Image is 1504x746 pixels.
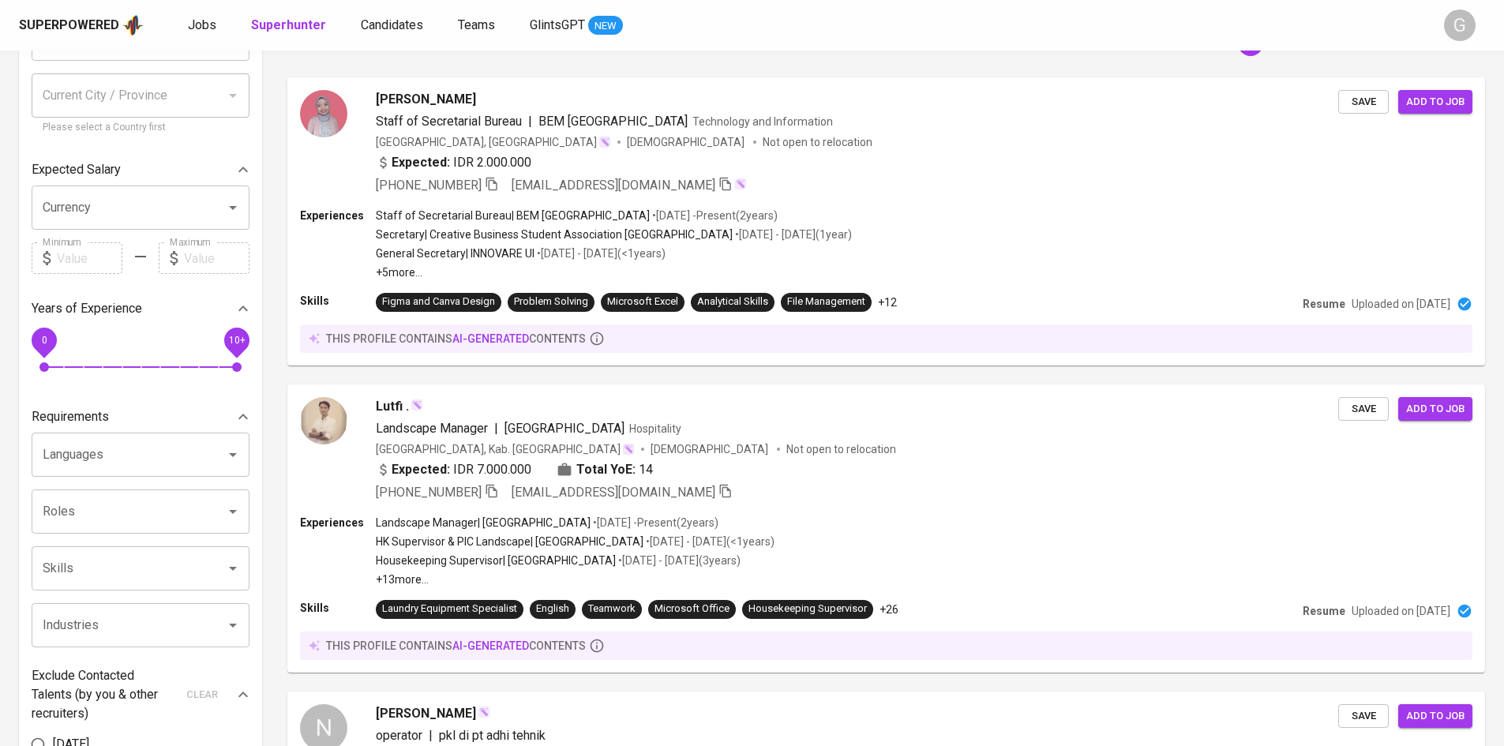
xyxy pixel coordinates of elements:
[1346,707,1381,725] span: Save
[1338,704,1389,729] button: Save
[763,134,872,150] p: Not open to relocation
[222,197,244,219] button: Open
[629,422,681,435] span: Hospitality
[376,246,534,261] p: General Secretary | INNOVARE UI
[376,534,643,549] p: HK Supervisor & PIC Landscape | [GEOGRAPHIC_DATA]
[392,460,450,479] b: Expected:
[1338,397,1389,422] button: Save
[1398,704,1472,729] button: Add to job
[43,120,238,136] p: Please select a Country first
[19,17,119,35] div: Superpowered
[651,441,771,457] span: [DEMOGRAPHIC_DATA]
[1444,9,1476,41] div: G
[376,178,482,193] span: [PHONE_NUMBER]
[376,264,852,280] p: +5 more ...
[1352,296,1450,312] p: Uploaded on [DATE]
[300,90,347,137] img: bc1f9f984c136db80590334ce2387810.png
[251,17,326,32] b: Superhunter
[880,602,898,617] p: +26
[598,136,611,148] img: magic_wand.svg
[376,90,476,109] span: [PERSON_NAME]
[222,557,244,579] button: Open
[878,294,897,310] p: +12
[41,335,47,346] span: 0
[376,460,531,479] div: IDR 7.000.000
[326,638,586,654] p: this profile contains contents
[222,614,244,636] button: Open
[326,331,586,347] p: this profile contains contents
[534,246,666,261] p: • [DATE] - [DATE] ( <1 years )
[576,460,636,479] b: Total YoE:
[376,397,409,416] span: Lutfi .
[376,728,422,743] span: operator
[734,178,747,190] img: magic_wand.svg
[287,77,1485,366] a: [PERSON_NAME]Staff of Secretarial Bureau|BEM [GEOGRAPHIC_DATA]Technology and Information[GEOGRAPH...
[361,17,423,32] span: Candidates
[536,602,569,617] div: English
[57,242,122,274] input: Value
[439,728,546,743] span: pkl di pt adhi tehnik
[32,666,177,723] p: Exclude Contacted Talents (by you & other recruiters)
[452,639,529,652] span: AI-generated
[32,160,121,179] p: Expected Salary
[382,294,495,309] div: Figma and Canva Design
[504,421,624,436] span: [GEOGRAPHIC_DATA]
[392,153,450,172] b: Expected:
[1338,90,1389,114] button: Save
[1352,603,1450,619] p: Uploaded on [DATE]
[300,515,376,530] p: Experiences
[122,13,144,37] img: app logo
[616,553,741,568] p: • [DATE] - [DATE] ( 3 years )
[32,154,249,186] div: Expected Salary
[458,17,495,32] span: Teams
[733,227,852,242] p: • [DATE] - [DATE] ( 1 year )
[376,485,482,500] span: [PHONE_NUMBER]
[361,16,426,36] a: Candidates
[639,460,653,479] span: 14
[591,515,718,530] p: • [DATE] - Present ( 2 years )
[512,485,715,500] span: [EMAIL_ADDRESS][DOMAIN_NAME]
[458,16,498,36] a: Teams
[748,602,867,617] div: Housekeeping Supervisor
[654,602,729,617] div: Microsoft Office
[287,384,1485,673] a: Lutfi .Landscape Manager|[GEOGRAPHIC_DATA]Hospitality[GEOGRAPHIC_DATA], Kab. [GEOGRAPHIC_DATA][DE...
[1346,400,1381,418] span: Save
[643,534,775,549] p: • [DATE] - [DATE] ( <1 years )
[376,441,635,457] div: [GEOGRAPHIC_DATA], Kab. [GEOGRAPHIC_DATA]
[607,294,678,309] div: Microsoft Excel
[32,299,142,318] p: Years of Experience
[376,227,733,242] p: Secretary | Creative Business Student Association [GEOGRAPHIC_DATA]
[528,112,532,131] span: |
[376,208,650,223] p: Staff of Secretarial Bureau | BEM [GEOGRAPHIC_DATA]
[588,602,636,617] div: Teamwork
[228,335,245,346] span: 10+
[300,208,376,223] p: Experiences
[251,16,329,36] a: Superhunter
[222,444,244,466] button: Open
[538,114,688,129] span: BEM [GEOGRAPHIC_DATA]
[1406,93,1465,111] span: Add to job
[32,407,109,426] p: Requirements
[184,242,249,274] input: Value
[32,293,249,324] div: Years of Experience
[786,441,896,457] p: Not open to relocation
[429,726,433,745] span: |
[32,401,249,433] div: Requirements
[1303,603,1345,619] p: Resume
[1398,397,1472,422] button: Add to job
[1303,296,1345,312] p: Resume
[376,421,488,436] span: Landscape Manager
[494,419,498,438] span: |
[588,18,623,34] span: NEW
[376,515,591,530] p: Landscape Manager | [GEOGRAPHIC_DATA]
[650,208,778,223] p: • [DATE] - Present ( 2 years )
[32,666,249,723] div: Exclude Contacted Talents (by you & other recruiters)clear
[1406,707,1465,725] span: Add to job
[382,602,517,617] div: Laundry Equipment Specialist
[530,17,585,32] span: GlintsGPT
[376,134,611,150] div: [GEOGRAPHIC_DATA], [GEOGRAPHIC_DATA]
[1346,93,1381,111] span: Save
[376,114,522,129] span: Staff of Secretarial Bureau
[222,500,244,523] button: Open
[478,706,490,718] img: magic_wand.svg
